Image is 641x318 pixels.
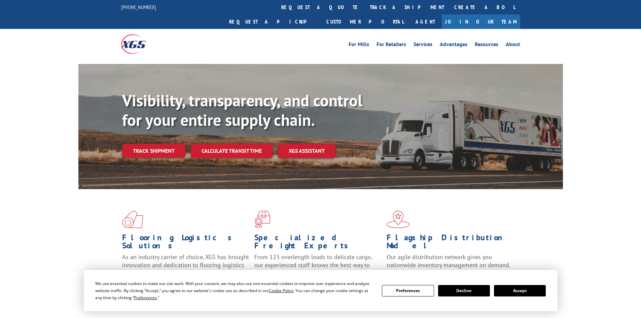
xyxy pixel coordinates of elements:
a: Request a pickup [224,14,321,29]
a: Calculate transit time [191,144,273,158]
img: xgs-icon-total-supply-chain-intelligence-red [122,211,143,228]
img: xgs-icon-flagship-distribution-model-red [387,211,410,228]
b: Visibility, transparency, and control for your entire supply chain. [122,90,362,130]
div: We use essential cookies to make our site work. With your consent, we may also use non-essential ... [95,280,374,301]
a: Track shipment [122,144,185,158]
p: From 123 overlength loads to delicate cargo, our experienced staff knows the best way to move you... [254,253,382,283]
a: For Retailers [377,42,406,49]
button: Accept [494,285,546,296]
span: Our agile distribution network gives you nationwide inventory management on demand. [387,253,510,269]
img: xgs-icon-focused-on-flooring-red [254,211,270,228]
a: Advantages [440,42,467,49]
span: Cookie Policy [269,288,293,293]
div: Cookie Consent Prompt [84,270,558,311]
a: [PHONE_NUMBER] [121,4,156,10]
a: Join Our Team [442,14,520,29]
a: About [506,42,520,49]
h1: Flooring Logistics Solutions [122,234,249,253]
a: Resources [475,42,498,49]
span: Preferences [134,295,157,301]
button: Decline [438,285,490,296]
a: Agent [409,14,442,29]
a: For Mills [349,42,369,49]
button: Preferences [382,285,434,296]
span: As an industry carrier of choice, XGS has brought innovation and dedication to flooring logistics... [122,253,249,277]
h1: Flagship Distribution Model [387,234,514,253]
h1: Specialized Freight Experts [254,234,382,253]
a: Customer Portal [321,14,409,29]
a: XGS ASSISTANT [278,144,335,158]
a: Services [414,42,432,49]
